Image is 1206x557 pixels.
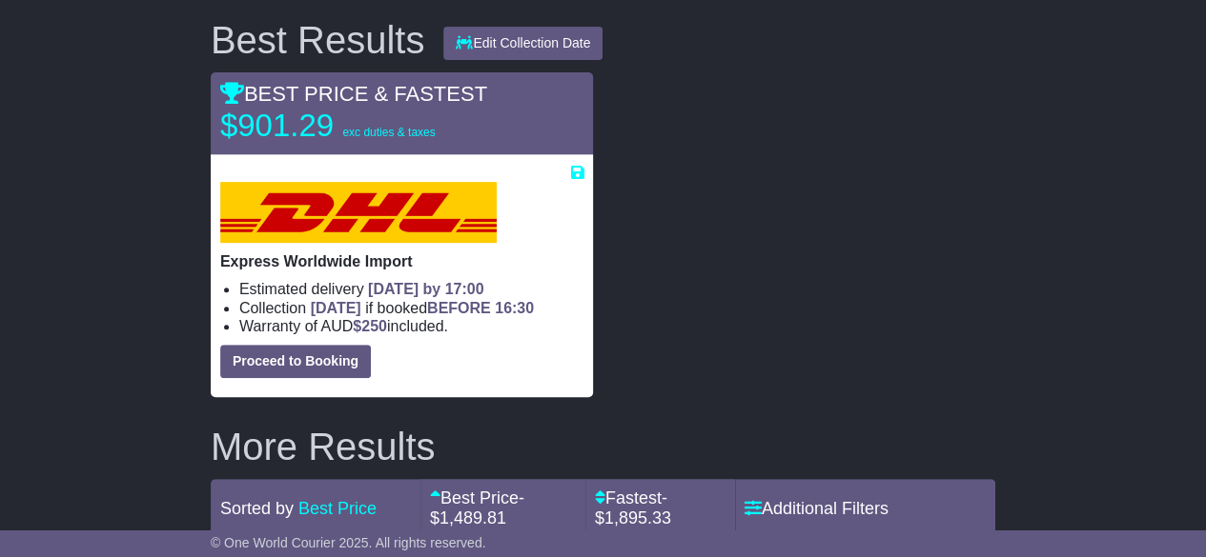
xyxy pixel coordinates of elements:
span: 1,489.81 [439,508,506,527]
span: © One World Courier 2025. All rights reserved. [211,535,486,550]
a: Best Price- $1,489.81 [430,488,524,528]
span: 250 [361,318,387,334]
span: exc duties & taxes [342,126,435,139]
span: 1,895.33 [604,508,671,527]
span: BEST PRICE & FASTEST [220,82,487,106]
a: Additional Filters [745,499,889,518]
button: Proceed to Booking [220,345,371,378]
span: - $ [595,488,671,528]
a: Fastest- $1,895.33 [595,488,671,528]
span: if booked [311,300,534,316]
span: Sorted by [220,499,294,518]
p: $901.29 [220,107,459,145]
button: Edit Collection Date [443,27,603,60]
li: Collection [239,299,584,317]
h2: More Results [211,426,995,467]
span: BEFORE [427,300,491,316]
span: [DATE] [311,300,361,316]
p: Express Worldwide Import [220,252,584,270]
span: $ [353,318,387,334]
div: Best Results [201,19,435,61]
span: - $ [430,488,524,528]
span: 16:30 [495,300,534,316]
li: Warranty of AUD included. [239,317,584,335]
span: [DATE] by 17:00 [368,281,484,297]
li: Estimated delivery [239,280,584,298]
a: Best Price [298,499,377,518]
img: DHL: Express Worldwide Import [220,182,497,243]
